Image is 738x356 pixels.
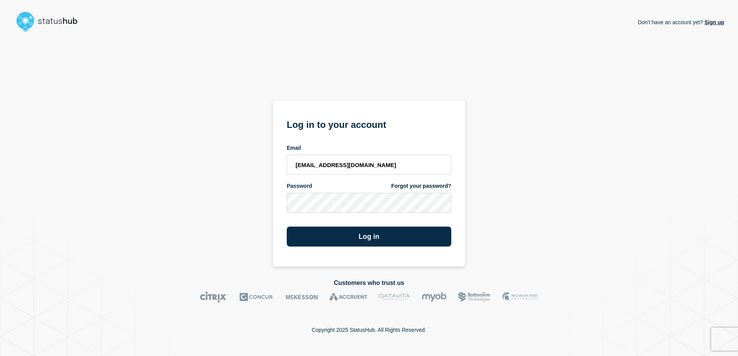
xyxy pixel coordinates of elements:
span: Password [287,182,312,190]
p: Copyright 2025 StatusHub. All Rights Reserved. [312,327,426,333]
img: Bottomline logo [458,291,491,303]
button: Log in [287,227,451,247]
h2: Customers who trust us [14,280,724,286]
img: myob logo [422,291,447,303]
input: password input [287,193,451,213]
img: Citrix logo [200,291,228,303]
img: DataVita logo [379,291,410,303]
p: Don't have an account yet? [638,13,724,31]
img: McKesson logo [286,291,318,303]
a: Sign up [703,19,724,25]
a: Forgot your password? [391,182,451,190]
span: Email [287,144,301,152]
h1: Log in to your account [287,117,451,131]
img: Concur logo [239,291,274,303]
input: email input [287,155,451,175]
img: StatusHub logo [14,9,87,34]
img: MSU logo [502,291,538,303]
img: Accruent logo [329,291,367,303]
